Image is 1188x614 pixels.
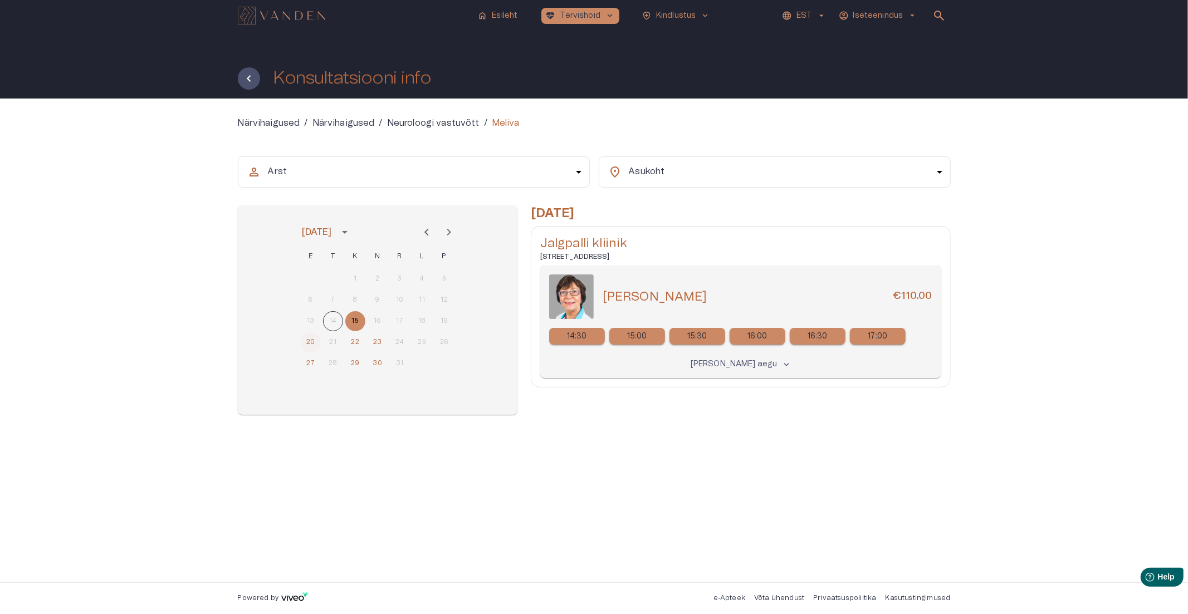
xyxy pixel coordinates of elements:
span: teisipäev [323,245,343,268]
div: 14:30 [549,328,605,345]
a: Närvihaigused [312,116,375,130]
span: keyboard_arrow_down [605,11,615,21]
a: Select new timeslot for rescheduling [609,328,665,345]
div: [DATE] [302,225,332,239]
button: Iseteenindusarrow_drop_down [837,8,920,24]
button: calendar view is open, switch to year view [335,223,354,242]
a: Select new timeslot for rescheduling [790,328,845,345]
button: EST [780,8,828,24]
span: keyboard_arrow_down [782,360,792,370]
button: [PERSON_NAME] aegukeyboard_arrow_down [688,356,794,372]
img: 80.png [549,274,594,319]
span: neljapäev [368,245,388,268]
a: Select new timeslot for rescheduling [669,328,725,345]
p: / [379,116,383,130]
span: esmaspäev [301,245,321,268]
h1: Konsultatsiooni info [273,68,432,88]
button: 23 [368,332,388,352]
p: 14:30 [567,331,587,342]
p: Esileht [492,10,517,22]
p: EST [796,10,811,22]
p: Iseteenindus [853,10,903,22]
a: Privaatsuspoliitika [813,595,876,601]
h6: [STREET_ADDRESS] [540,252,941,262]
p: Meliva [492,116,520,130]
button: 29 [345,353,365,374]
button: homeEsileht [473,8,523,24]
p: / [304,116,307,130]
h5: [DATE] [531,205,951,222]
div: 15:00 [609,328,665,345]
div: 16:30 [790,328,845,345]
button: 20 [301,332,321,352]
a: Select new timeslot for rescheduling [850,328,906,345]
div: 17:00 [850,328,906,345]
a: Select new timeslot for rescheduling [549,328,605,345]
span: search [933,9,946,22]
span: person [248,165,261,179]
span: ecg_heart [546,11,556,21]
button: 15 [345,311,365,331]
a: Select new timeslot for rescheduling [730,328,785,345]
a: Navigate to homepage [238,8,469,23]
span: kolmapäev [345,245,365,268]
p: 17:00 [868,331,888,342]
p: [PERSON_NAME] aegu [691,358,778,370]
iframe: Help widget launcher [1101,563,1188,595]
button: open search modal [928,4,951,27]
p: Tervishoid [560,10,601,22]
a: Neuroloogi vastuvõtt [387,116,480,130]
p: Kindlustus [656,10,696,22]
a: e-Apteek [713,595,745,601]
span: keyboard_arrow_down [701,11,711,21]
span: pühapäev [434,245,454,268]
p: 16:00 [747,331,767,342]
button: 27 [301,353,321,374]
p: 16:30 [808,331,828,342]
h5: Jalgpalli kliinik [540,235,941,252]
span: laupäev [412,245,432,268]
div: 15:30 [669,328,725,345]
button: health_and_safetyKindlustuskeyboard_arrow_down [637,8,715,24]
span: arrow_drop_down [908,11,918,21]
a: Kasutustingimused [886,595,951,601]
p: Võta ühendust [754,593,804,603]
span: home [477,11,487,21]
a: Närvihaigused [238,116,300,130]
p: 15:30 [687,331,707,342]
p: 15:00 [627,331,647,342]
button: 30 [368,353,388,374]
p: Powered by [238,593,279,603]
h5: [PERSON_NAME] [603,289,707,305]
span: health_and_safety [642,11,652,21]
div: 16:00 [730,328,785,345]
img: Vanden logo [238,7,325,24]
p: / [484,116,487,130]
h6: €110.00 [893,289,932,305]
button: 22 [345,332,365,352]
button: ecg_heartTervishoidkeyboard_arrow_down [541,8,620,24]
span: location_on [609,165,622,179]
span: reede [390,245,410,268]
button: Tagasi [238,67,260,90]
button: Next month [438,221,460,243]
